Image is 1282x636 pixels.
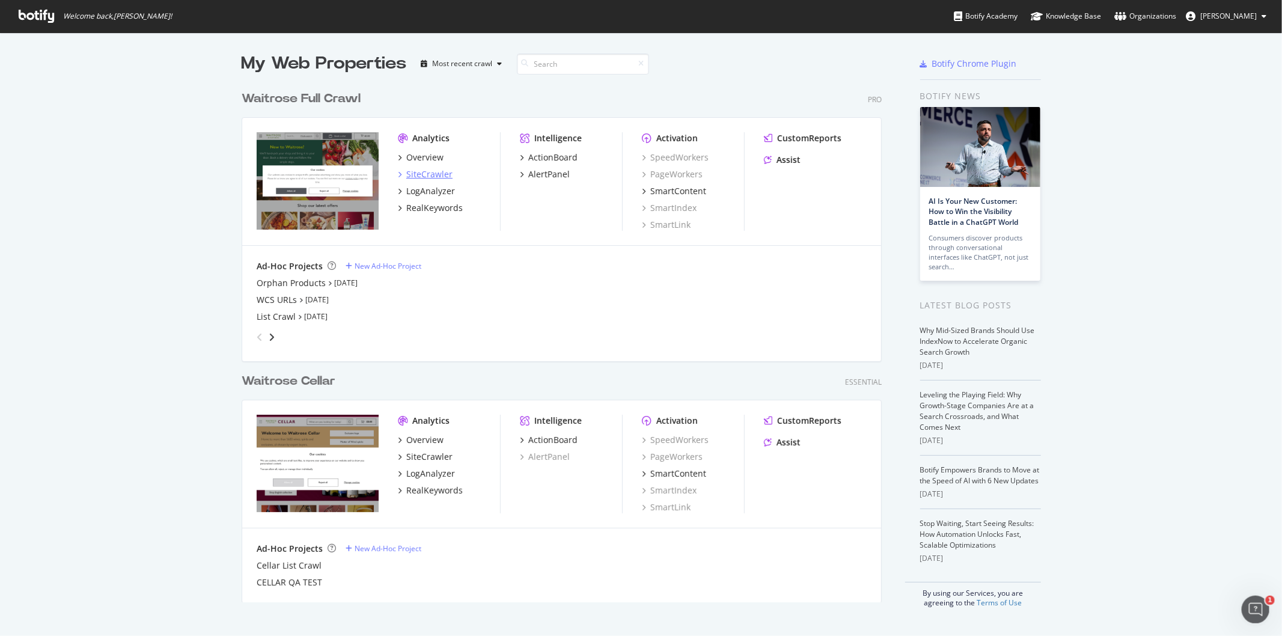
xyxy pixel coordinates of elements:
[920,518,1034,550] a: Stop Waiting, Start Seeing Results: How Automation Unlocks Fast, Scalable Optimizations
[977,598,1022,608] a: Terms of Use
[642,219,691,231] a: SmartLink
[1031,10,1101,22] div: Knowledge Base
[528,168,570,180] div: AlertPanel
[764,415,841,427] a: CustomReports
[777,436,801,448] div: Assist
[920,390,1034,432] a: Leveling the Playing Field: Why Growth-Stage Companies Are at a Search Crossroads, and What Comes...
[534,415,582,427] div: Intelligence
[355,261,421,271] div: New Ad-Hoc Project
[929,233,1031,272] div: Consumers discover products through conversational interfaces like ChatGPT, not just search…
[528,434,578,446] div: ActionBoard
[355,543,421,554] div: New Ad-Hoc Project
[929,196,1019,227] a: AI Is Your New Customer: How to Win the Visibility Battle in a ChatGPT World
[520,434,578,446] a: ActionBoard
[920,58,1017,70] a: Botify Chrome Plugin
[406,185,455,197] div: LogAnalyzer
[398,185,455,197] a: LogAnalyzer
[242,373,335,390] div: Waitrose Cellar
[642,185,706,197] a: SmartContent
[257,260,323,272] div: Ad-Hoc Projects
[920,325,1035,357] a: Why Mid-Sized Brands Should Use IndexNow to Accelerate Organic Search Growth
[1266,595,1275,605] span: 1
[257,560,322,572] a: Cellar List Crawl
[777,415,841,427] div: CustomReports
[398,168,453,180] a: SiteCrawler
[398,202,463,214] a: RealKeywords
[346,543,421,554] a: New Ad-Hoc Project
[520,168,570,180] a: AlertPanel
[642,451,703,463] a: PageWorkers
[242,90,361,108] div: Waitrose Full Crawl
[406,202,463,214] div: RealKeywords
[304,311,328,322] a: [DATE]
[777,132,841,144] div: CustomReports
[257,277,326,289] div: Orphan Products
[777,154,801,166] div: Assist
[920,465,1040,486] a: Botify Empowers Brands to Move at the Speed of AI with 6 New Updates
[932,58,1017,70] div: Botify Chrome Plugin
[656,132,698,144] div: Activation
[305,295,329,305] a: [DATE]
[257,294,297,306] a: WCS URLs
[257,576,322,589] a: CELLAR QA TEST
[398,151,444,164] a: Overview
[406,485,463,497] div: RealKeywords
[346,261,421,271] a: New Ad-Hoc Project
[845,377,882,387] div: Essential
[528,151,578,164] div: ActionBoard
[650,468,706,480] div: SmartContent
[642,434,709,446] a: SpeedWorkers
[642,485,697,497] a: SmartIndex
[242,373,340,390] a: Waitrose Cellar
[267,331,276,343] div: angle-right
[433,60,493,67] div: Most recent crawl
[242,52,407,76] div: My Web Properties
[920,107,1040,187] img: AI Is Your New Customer: How to Win the Visibility Battle in a ChatGPT World
[920,360,1041,371] div: [DATE]
[642,501,691,513] a: SmartLink
[406,468,455,480] div: LogAnalyzer
[257,132,379,230] img: www.waitrose.com
[398,468,455,480] a: LogAnalyzer
[868,94,882,105] div: Pro
[398,485,463,497] a: RealKeywords
[764,436,801,448] a: Assist
[242,76,891,602] div: grid
[417,54,507,73] button: Most recent crawl
[406,434,444,446] div: Overview
[656,415,698,427] div: Activation
[257,311,296,323] a: List Crawl
[406,151,444,164] div: Overview
[642,151,709,164] a: SpeedWorkers
[642,202,697,214] a: SmartIndex
[412,132,450,144] div: Analytics
[920,489,1041,500] div: [DATE]
[252,328,267,347] div: angle-left
[920,435,1041,446] div: [DATE]
[63,11,172,21] span: Welcome back, [PERSON_NAME] !
[1114,10,1176,22] div: Organizations
[406,168,453,180] div: SiteCrawler
[257,543,323,555] div: Ad-Hoc Projects
[642,168,703,180] a: PageWorkers
[398,434,444,446] a: Overview
[334,278,358,288] a: [DATE]
[642,468,706,480] a: SmartContent
[764,132,841,144] a: CustomReports
[242,90,365,108] a: Waitrose Full Crawl
[1176,7,1276,26] button: [PERSON_NAME]
[764,154,801,166] a: Assist
[520,451,570,463] a: AlertPanel
[650,185,706,197] div: SmartContent
[920,299,1041,312] div: Latest Blog Posts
